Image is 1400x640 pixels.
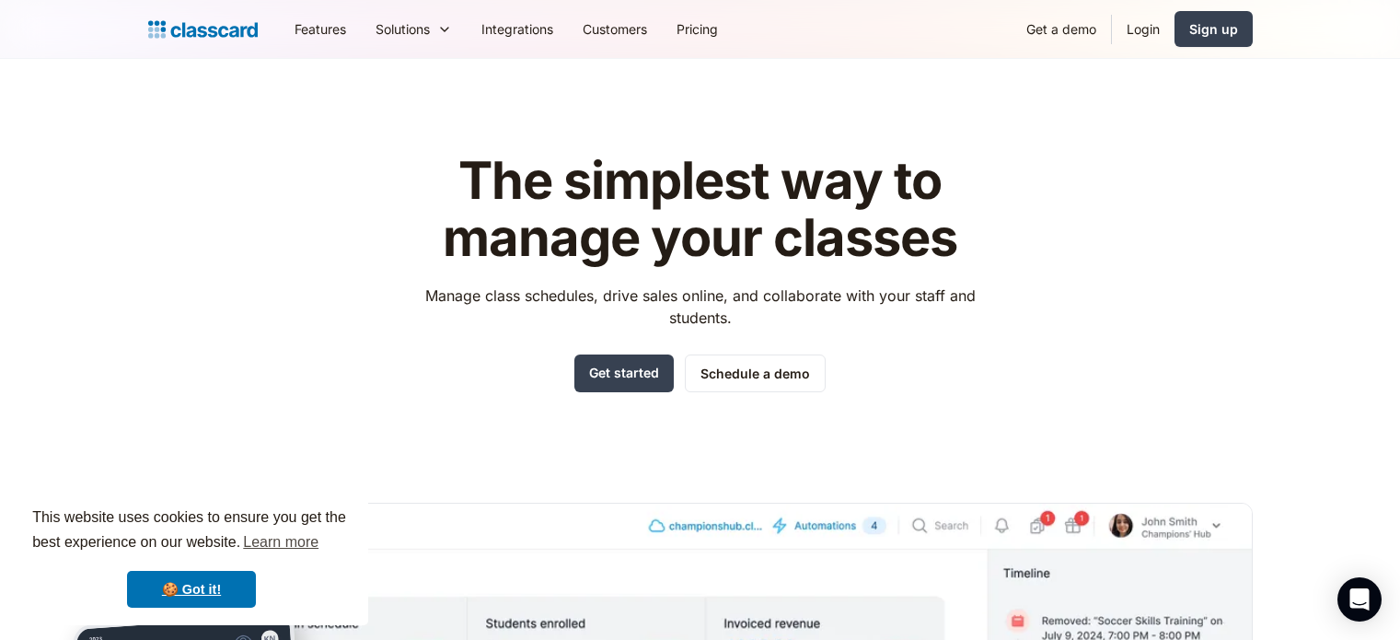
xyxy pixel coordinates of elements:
[1174,11,1253,47] a: Sign up
[1012,8,1111,50] a: Get a demo
[361,8,467,50] div: Solutions
[574,355,674,392] a: Get started
[1112,8,1174,50] a: Login
[408,153,992,266] h1: The simplest way to manage your classes
[408,285,992,329] p: Manage class schedules, drive sales online, and collaborate with your staff and students.
[148,17,258,42] a: home
[568,8,662,50] a: Customers
[1189,19,1238,39] div: Sign up
[1337,577,1382,622] div: Open Intercom Messenger
[15,489,368,625] div: cookieconsent
[280,8,361,50] a: Features
[467,8,568,50] a: Integrations
[685,355,826,392] a: Schedule a demo
[376,19,430,39] div: Solutions
[240,529,321,556] a: learn more about cookies
[662,8,733,50] a: Pricing
[32,506,351,556] span: This website uses cookies to ensure you get the best experience on our website.
[127,571,256,608] a: dismiss cookie message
